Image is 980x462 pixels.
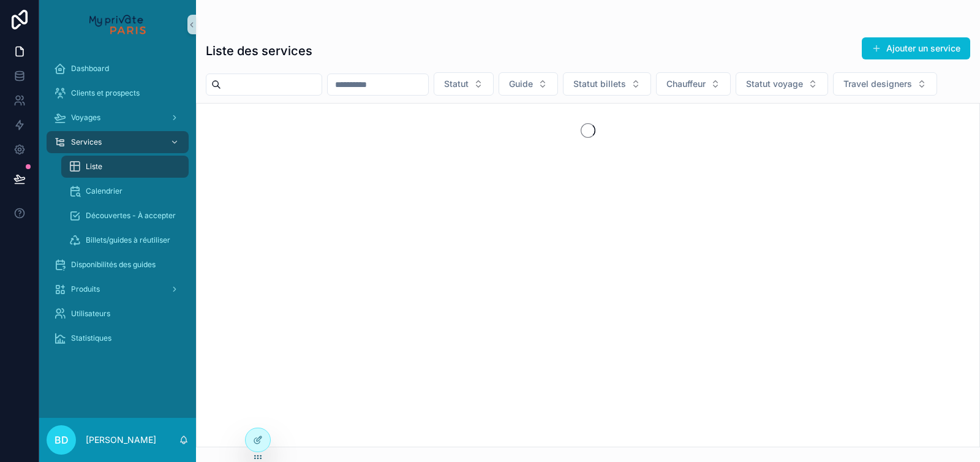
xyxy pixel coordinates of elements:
span: Billets/guides à réutiliser [86,235,170,245]
span: Dashboard [71,64,109,74]
p: [PERSON_NAME] [86,434,156,446]
h1: Liste des services [206,42,312,59]
span: Statut [444,78,469,90]
a: Statistiques [47,327,189,349]
span: Découvertes - À accepter [86,211,176,221]
span: Travel designers [843,78,912,90]
span: Produits [71,284,100,294]
a: Liste [61,156,189,178]
button: Select Button [499,72,558,96]
span: Chauffeur [666,78,706,90]
span: Statut billets [573,78,626,90]
div: scrollable content [39,49,196,365]
a: Utilisateurs [47,303,189,325]
a: Découvertes - À accepter [61,205,189,227]
a: Dashboard [47,58,189,80]
a: Voyages [47,107,189,129]
span: Statistiques [71,333,111,343]
a: Services [47,131,189,153]
span: Clients et prospects [71,88,140,98]
span: Voyages [71,113,100,123]
span: BD [55,433,69,447]
button: Select Button [434,72,494,96]
span: Statut voyage [746,78,803,90]
span: Calendrier [86,186,123,196]
span: Liste [86,162,102,172]
span: Utilisateurs [71,309,110,319]
a: Clients et prospects [47,82,189,104]
button: Ajouter un service [862,37,970,59]
span: Disponibilités des guides [71,260,156,270]
span: Guide [509,78,533,90]
button: Select Button [833,72,937,96]
img: App logo [89,15,145,34]
span: Services [71,137,102,147]
button: Select Button [736,72,828,96]
a: Billets/guides à réutiliser [61,229,189,251]
a: Disponibilités des guides [47,254,189,276]
a: Produits [47,278,189,300]
a: Calendrier [61,180,189,202]
button: Select Button [656,72,731,96]
button: Select Button [563,72,651,96]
